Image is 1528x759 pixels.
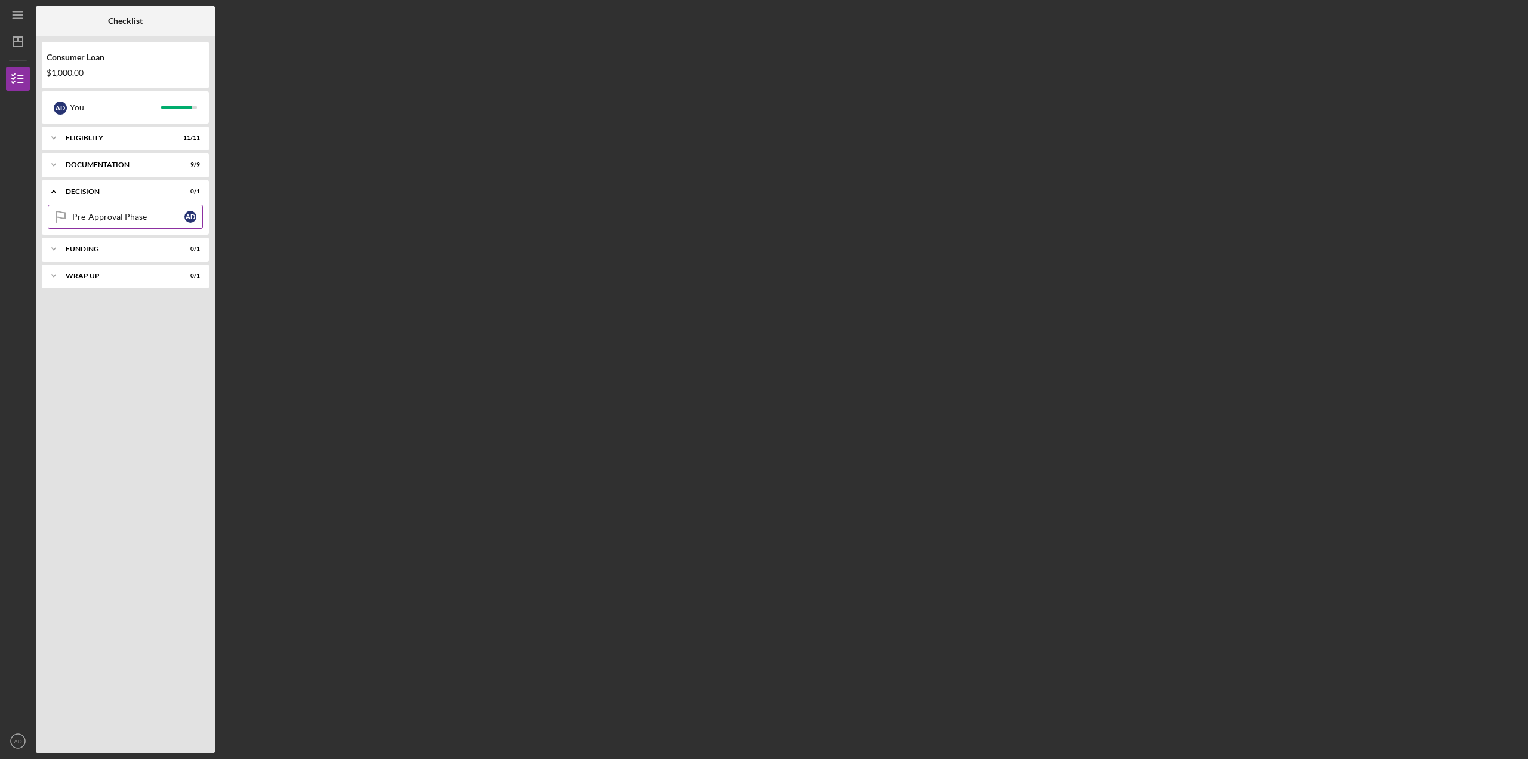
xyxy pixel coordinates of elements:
[70,97,161,118] div: You
[178,134,200,142] div: 11 / 11
[178,188,200,195] div: 0 / 1
[48,205,203,229] a: Pre-Approval PhaseAD
[66,161,170,168] div: Documentation
[66,188,170,195] div: Decision
[6,729,30,753] button: AD
[72,212,184,222] div: Pre-Approval Phase
[184,211,196,223] div: A D
[178,161,200,168] div: 9 / 9
[178,272,200,279] div: 0 / 1
[66,245,170,253] div: Funding
[66,134,170,142] div: Eligiblity
[66,272,170,279] div: Wrap up
[47,68,204,78] div: $1,000.00
[178,245,200,253] div: 0 / 1
[47,53,204,62] div: Consumer Loan
[108,16,143,26] b: Checklist
[14,738,21,745] text: AD
[54,102,67,115] div: A D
